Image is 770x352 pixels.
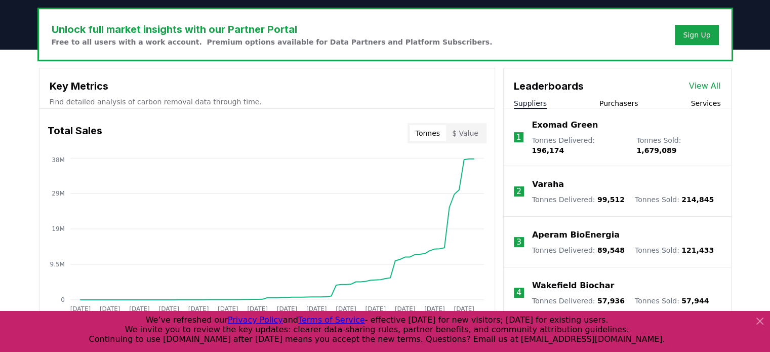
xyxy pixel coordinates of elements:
[50,261,64,268] tspan: 9.5M
[446,125,484,141] button: $ Value
[683,30,710,40] a: Sign Up
[129,305,150,312] tspan: [DATE]
[158,305,179,312] tspan: [DATE]
[532,296,625,306] p: Tonnes Delivered :
[681,246,714,254] span: 121,433
[597,195,625,204] span: 99,512
[336,305,356,312] tspan: [DATE]
[48,123,102,143] h3: Total Sales
[61,296,65,303] tspan: 0
[395,305,416,312] tspan: [DATE]
[532,280,614,292] a: Wakefield Biochar
[635,194,714,205] p: Tonnes Sold :
[514,98,547,108] button: Suppliers
[532,194,625,205] p: Tonnes Delivered :
[365,305,386,312] tspan: [DATE]
[52,190,65,197] tspan: 29M
[689,80,721,92] a: View All
[306,305,327,312] tspan: [DATE]
[410,125,446,141] button: Tonnes
[99,305,120,312] tspan: [DATE]
[516,236,521,248] p: 3
[636,135,720,155] p: Tonnes Sold :
[218,305,238,312] tspan: [DATE]
[516,185,521,198] p: 2
[50,79,484,94] h3: Key Metrics
[188,305,209,312] tspan: [DATE]
[424,305,445,312] tspan: [DATE]
[532,245,625,255] p: Tonnes Delivered :
[681,297,709,305] span: 57,944
[597,297,625,305] span: 57,936
[454,305,474,312] tspan: [DATE]
[276,305,297,312] tspan: [DATE]
[50,97,484,107] p: Find detailed analysis of carbon removal data through time.
[247,305,268,312] tspan: [DATE]
[514,79,584,94] h3: Leaderboards
[516,131,521,143] p: 1
[532,146,564,154] span: 196,174
[532,178,564,190] a: Varaha
[52,37,493,47] p: Free to all users with a work account. Premium options available for Data Partners and Platform S...
[532,229,620,241] a: Aperam BioEnergia
[675,25,718,45] button: Sign Up
[52,225,65,232] tspan: 19M
[532,135,626,155] p: Tonnes Delivered :
[52,157,65,164] tspan: 38M
[635,245,714,255] p: Tonnes Sold :
[681,195,714,204] span: 214,845
[516,287,521,299] p: 4
[70,305,91,312] tspan: [DATE]
[532,119,598,131] a: Exomad Green
[52,22,493,37] h3: Unlock full market insights with our Partner Portal
[597,246,625,254] span: 89,548
[635,296,709,306] p: Tonnes Sold :
[599,98,638,108] button: Purchasers
[691,98,720,108] button: Services
[636,146,676,154] span: 1,679,089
